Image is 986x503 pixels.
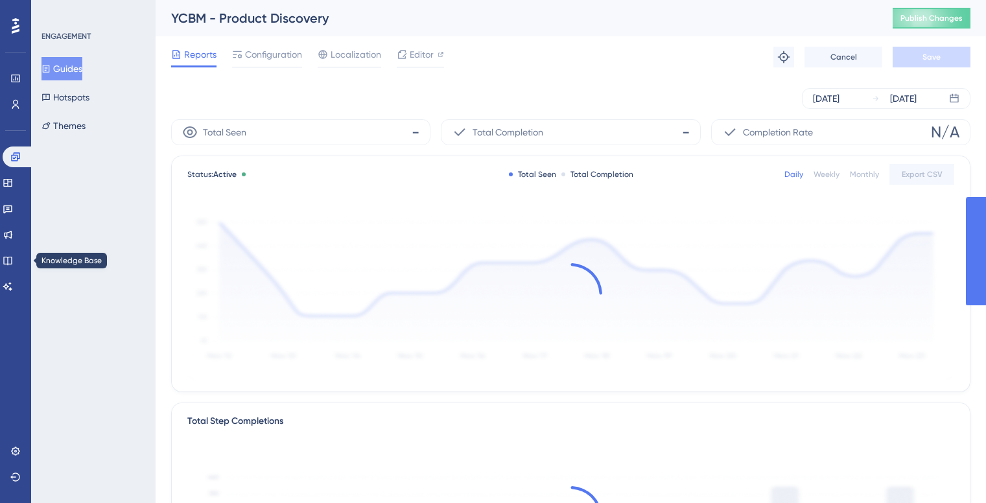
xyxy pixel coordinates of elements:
[850,169,879,180] div: Monthly
[682,122,690,143] span: -
[813,91,839,106] div: [DATE]
[41,57,82,80] button: Guides
[171,9,860,27] div: YCBM - Product Discovery
[922,52,941,62] span: Save
[203,124,246,140] span: Total Seen
[245,47,302,62] span: Configuration
[41,114,86,137] button: Themes
[331,47,381,62] span: Localization
[187,414,283,429] div: Total Step Completions
[410,47,434,62] span: Editor
[932,452,970,491] iframe: UserGuiding AI Assistant Launcher
[804,47,882,67] button: Cancel
[41,31,91,41] div: ENGAGEMENT
[41,86,89,109] button: Hotspots
[412,122,419,143] span: -
[184,47,217,62] span: Reports
[931,122,959,143] span: N/A
[561,169,633,180] div: Total Completion
[900,13,963,23] span: Publish Changes
[213,170,237,179] span: Active
[784,169,803,180] div: Daily
[473,124,543,140] span: Total Completion
[890,91,917,106] div: [DATE]
[830,52,857,62] span: Cancel
[187,169,237,180] span: Status:
[509,169,556,180] div: Total Seen
[902,169,943,180] span: Export CSV
[743,124,813,140] span: Completion Rate
[893,8,970,29] button: Publish Changes
[893,47,970,67] button: Save
[814,169,839,180] div: Weekly
[889,164,954,185] button: Export CSV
